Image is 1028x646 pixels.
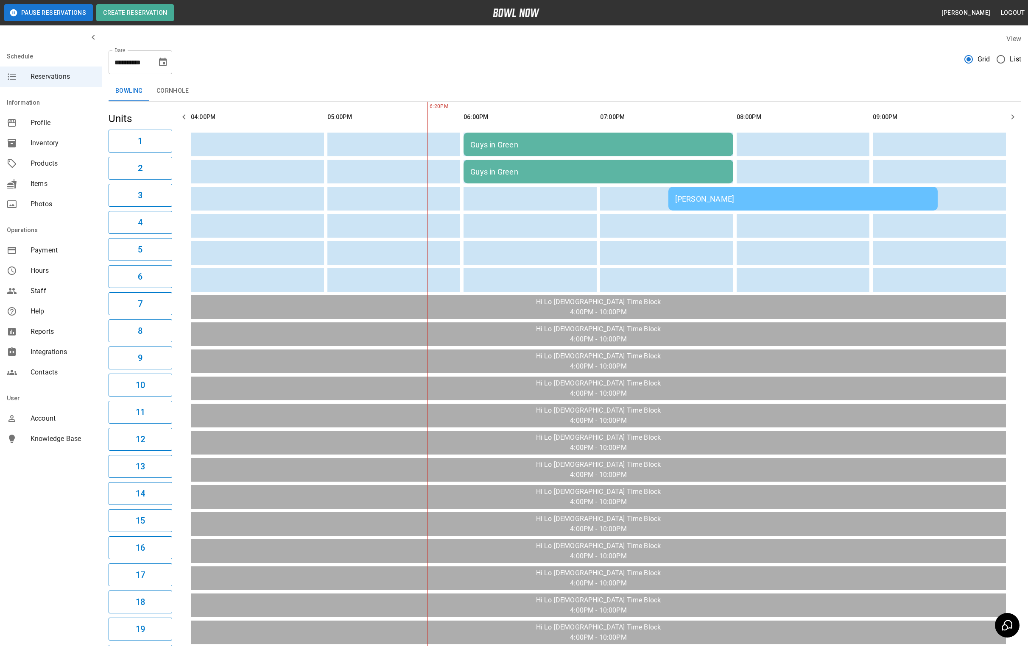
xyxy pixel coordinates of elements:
[109,482,172,505] button: 14
[138,134,142,148] h6: 1
[31,72,95,82] span: Reservations
[138,189,142,202] h6: 3
[31,179,95,189] span: Items
[109,319,172,342] button: 8
[136,568,145,582] h6: 17
[138,243,142,256] h6: 5
[109,591,172,613] button: 18
[427,103,430,111] span: 6:20PM
[136,433,145,446] h6: 12
[109,265,172,288] button: 6
[737,105,870,129] th: 08:00PM
[109,347,172,369] button: 9
[138,216,142,229] h6: 4
[109,81,1021,101] div: inventory tabs
[109,618,172,640] button: 19
[31,306,95,316] span: Help
[136,514,145,527] h6: 15
[154,54,171,71] button: Choose date, selected date is Sep 10, 2025
[109,455,172,478] button: 13
[470,167,726,176] div: Guys in Green
[136,487,145,500] h6: 14
[997,5,1028,21] button: Logout
[136,541,145,555] h6: 16
[109,428,172,451] button: 12
[136,405,145,419] h6: 11
[31,327,95,337] span: Reports
[96,4,174,21] button: Create Reservation
[109,292,172,315] button: 7
[138,351,142,365] h6: 9
[136,595,145,609] h6: 18
[31,138,95,148] span: Inventory
[31,367,95,377] span: Contacts
[31,245,95,255] span: Payment
[464,105,597,129] th: 06:00PM
[109,211,172,234] button: 4
[493,8,539,17] img: logo
[109,81,150,101] button: Bowling
[31,434,95,444] span: Knowledge Base
[978,54,990,64] span: Grid
[31,347,95,357] span: Integrations
[138,161,142,175] h6: 2
[109,130,172,152] button: 1
[109,536,172,559] button: 16
[327,105,461,129] th: 05:00PM
[109,509,172,532] button: 15
[109,157,172,180] button: 2
[600,105,733,129] th: 07:00PM
[31,158,95,169] span: Products
[138,270,142,283] h6: 6
[138,297,142,311] h6: 7
[136,622,145,636] h6: 19
[31,118,95,128] span: Profile
[31,286,95,296] span: Staff
[31,266,95,276] span: Hours
[675,194,931,203] div: [PERSON_NAME]
[31,413,95,424] span: Account
[109,374,172,396] button: 10
[938,5,994,21] button: [PERSON_NAME]
[109,238,172,261] button: 5
[1010,54,1021,64] span: List
[150,81,196,101] button: Cornhole
[136,460,145,473] h6: 13
[4,4,93,21] button: Pause Reservations
[138,324,142,338] h6: 8
[873,105,1006,129] th: 09:00PM
[109,112,172,125] h5: Units
[109,184,172,207] button: 3
[109,401,172,424] button: 11
[136,378,145,392] h6: 10
[31,199,95,209] span: Photos
[1006,35,1021,43] label: View
[191,105,324,129] th: 04:00PM
[109,563,172,586] button: 17
[470,140,726,149] div: Guys in Green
